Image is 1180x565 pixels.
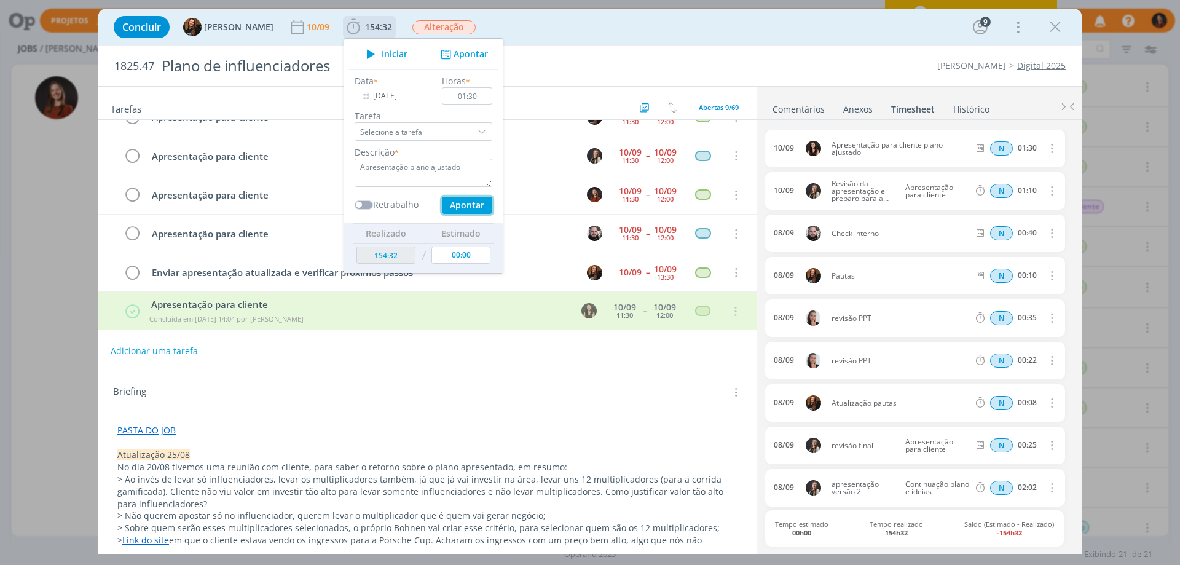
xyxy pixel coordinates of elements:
div: 10/09 [619,187,642,196]
div: Apresentação para cliente [146,149,575,164]
span: -- [646,229,650,238]
div: 00:25 [1018,441,1037,449]
span: N [990,311,1013,325]
div: Horas normais [990,311,1013,325]
div: Horas normais [990,438,1013,452]
button: Adicionar uma tarefa [110,340,199,362]
div: Enviar apresentação atualizada e verificar próximos passos [146,265,575,280]
div: 13:30 [657,274,674,280]
button: 9 [970,17,990,37]
div: Apresentação para cliente [146,226,575,242]
p: > Ao invés de levar só influenciadores, levar os multiplicadores também, já que já vai investir n... [117,473,738,510]
div: Horas normais [990,226,1013,240]
img: L [806,183,821,199]
div: 11:30 [616,312,633,318]
div: Apresentação para cliente [146,188,575,203]
div: 01:10 [1018,186,1037,195]
div: 10/09 [654,187,677,196]
div: 10/09 [774,186,794,195]
div: Horas normais [990,184,1013,198]
span: Apresentação para cliente plano ajustado [827,141,974,156]
span: revisão PPT [827,357,974,365]
div: 11:30 [622,118,639,125]
div: 08/09 [774,356,794,365]
p: > Não querem apostar só no influenciador, querem levar o multiplicador que é quem vai gerar negócio; [117,510,738,522]
img: T [806,268,821,283]
span: -- [643,307,647,315]
img: T [183,18,202,36]
th: Estimado [428,223,494,243]
button: M [585,186,604,204]
div: 10/09 [613,303,636,312]
span: Continuação plano e ideias [900,481,971,496]
a: Histórico [953,98,990,116]
span: Concluída em [DATE] 14:04 por [PERSON_NAME] [149,314,304,323]
div: 00:22 [1018,356,1037,365]
div: 12:00 [657,118,674,125]
div: 08/09 [774,229,794,237]
a: Timesheet [891,98,935,116]
img: L [587,148,602,164]
span: Briefing [113,384,146,400]
div: 01:30 [1018,144,1037,152]
span: Iniciar [382,50,407,58]
a: Digital 2025 [1017,60,1066,71]
img: L [806,438,821,453]
span: Alteração [412,20,476,34]
div: 00:40 [1018,229,1037,237]
button: 154:32 [344,17,395,37]
div: Apresentação para cliente [147,298,570,312]
div: 10/09 [653,303,676,312]
a: [PERSON_NAME] [937,60,1006,71]
span: apresentação versão 2 [827,481,900,496]
button: Alteração [412,20,476,35]
td: / [419,243,429,269]
span: N [990,396,1013,410]
p: No dia 20/08 tivemos uma reunião com cliente, para saber o retorno sobre o plano apresentado, em ... [117,461,738,473]
div: 08/09 [774,271,794,280]
a: Link do site [122,534,169,546]
label: Descrição [355,146,395,159]
div: Anexos [843,103,873,116]
span: Atualização pautas [827,400,974,407]
label: Data [355,74,374,87]
a: Comentários [772,98,825,116]
span: Apresentação para cliente [900,438,971,453]
label: Retrabalho [373,198,419,211]
div: 12:00 [656,312,673,318]
th: Realizado [353,223,419,243]
b: 00h00 [792,528,811,537]
span: -- [646,151,650,160]
span: Revisão da apresentação e preparo para a reunião. [827,180,900,202]
span: Tempo estimado [775,520,828,536]
div: 10/09 [619,226,642,234]
div: 11:30 [622,196,639,202]
p: > Sobre quem serão esses multiplicadores selecionados, o próprio Bohnen vai criar esse critério, ... [117,522,738,534]
p: > em que o cliente estava vendo os ingressos para a Porsche Cup. Acharam os ingressos com um preç... [117,534,738,559]
button: T [585,263,604,282]
span: N [990,438,1013,452]
img: arrow-down-up.svg [668,102,677,113]
span: Tempo realizado [870,520,923,536]
button: T[PERSON_NAME] [183,18,273,36]
button: Concluir [114,16,170,38]
div: 10/09 [774,144,794,152]
div: 11:30 [622,234,639,241]
img: M [587,187,602,202]
span: [PERSON_NAME] [204,23,273,31]
div: 10/09 [307,23,332,31]
div: Horas normais [990,354,1013,368]
span: N [990,184,1013,198]
button: L [585,146,604,165]
div: 00:08 [1018,398,1037,407]
span: 1825.47 [114,60,154,73]
span: Abertas 9/69 [699,103,739,112]
span: 154:32 [365,21,392,33]
label: Tarefa [355,109,492,122]
div: Horas normais [990,141,1013,156]
span: -- [646,113,650,121]
span: Atualização 25/08 [117,449,190,460]
img: T [806,395,821,411]
div: 00:35 [1018,314,1037,322]
span: N [990,226,1013,240]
